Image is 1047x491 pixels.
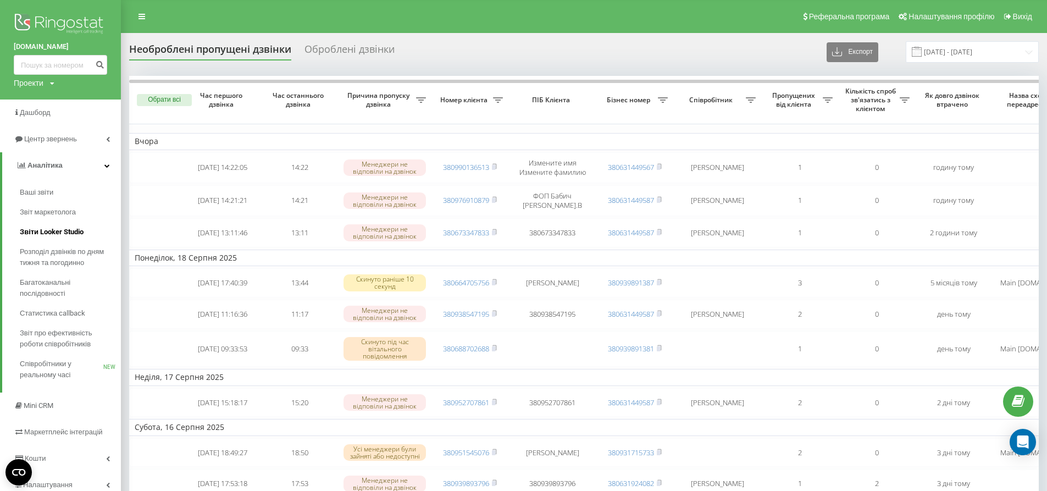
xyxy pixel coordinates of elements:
[20,202,121,222] a: Звіт маркетолога
[838,218,915,247] td: 0
[20,328,115,350] span: Звіт про ефективність роботи співробітників
[184,438,261,467] td: [DATE] 18:49:27
[608,162,654,172] a: 380631449567
[508,218,596,247] td: 380673347833
[508,300,596,329] td: 380938547195
[193,91,252,108] span: Час першого дзвінка
[20,277,115,299] span: Багатоканальні послідовності
[608,344,654,354] a: 380939891381
[344,224,426,241] div: Менеджери не відповіли на дзвінок
[344,337,426,361] div: Скинуто під час вітального повідомлення
[508,185,596,216] td: ФОП Бабич [PERSON_NAME].В
[344,159,426,176] div: Менеджери не відповіли на дзвінок
[608,195,654,205] a: 380631449587
[14,55,107,75] input: Пошук за номером
[20,227,84,238] span: Звіти Looker Studio
[915,152,992,183] td: годину тому
[761,388,838,417] td: 2
[270,91,329,108] span: Час останнього дзвінка
[14,11,107,38] img: Ringostat logo
[261,218,338,247] td: 13:11
[184,185,261,216] td: [DATE] 14:21:21
[518,96,587,104] span: ПІБ Клієнта
[761,331,838,367] td: 1
[838,388,915,417] td: 0
[443,278,489,288] a: 380664705756
[184,331,261,367] td: [DATE] 09:33:53
[20,304,121,323] a: Статистика callback
[827,42,878,62] button: Експорт
[673,218,761,247] td: [PERSON_NAME]
[443,448,489,457] a: 380951545076
[1010,429,1036,455] div: Open Intercom Messenger
[915,268,992,297] td: 5 місяців тому
[344,394,426,411] div: Менеджери не відповіли на дзвінок
[20,273,121,304] a: Багатоканальні послідовності
[261,268,338,297] td: 13:44
[20,242,121,273] a: Розподіл дзвінків по дням тижня та погодинно
[508,388,596,417] td: 380952707861
[184,152,261,183] td: [DATE] 14:22:05
[20,308,85,319] span: Статистика callback
[608,228,654,238] a: 380631449587
[304,43,395,60] div: Оброблені дзвінки
[915,185,992,216] td: годину тому
[261,331,338,367] td: 09:33
[25,454,46,462] span: Кошти
[838,185,915,216] td: 0
[344,91,416,108] span: Причина пропуску дзвінка
[443,478,489,488] a: 380939893796
[915,438,992,467] td: 3 дні тому
[344,192,426,209] div: Менеджери не відповіли на дзвінок
[184,388,261,417] td: [DATE] 15:18:17
[20,207,76,218] span: Звіт маркетолога
[24,428,103,436] span: Маркетплейс інтеграцій
[261,300,338,329] td: 11:17
[20,183,121,202] a: Ваші звіти
[443,162,489,172] a: 380990136513
[838,152,915,183] td: 0
[184,218,261,247] td: [DATE] 13:11:46
[20,358,103,380] span: Співробітники у реальному часі
[261,438,338,467] td: 18:50
[844,87,900,113] span: Кількість спроб зв'язатись з клієнтом
[14,78,43,89] div: Проекти
[838,331,915,367] td: 0
[437,96,493,104] span: Номер клієнта
[761,268,838,297] td: 3
[184,268,261,297] td: [DATE] 17:40:39
[261,152,338,183] td: 14:22
[915,300,992,329] td: день тому
[344,444,426,461] div: Усі менеджери були зайняті або недоступні
[24,135,77,143] span: Центр звернень
[508,152,596,183] td: Измените имя Измените фамилию
[924,91,983,108] span: Як довго дзвінок втрачено
[761,300,838,329] td: 2
[184,300,261,329] td: [DATE] 11:16:36
[261,388,338,417] td: 15:20
[20,108,51,117] span: Дашборд
[809,12,890,21] span: Реферальна програма
[443,195,489,205] a: 380976910879
[608,278,654,288] a: 380939891387
[608,478,654,488] a: 380631924082
[443,309,489,319] a: 380938547195
[20,354,121,385] a: Співробітники у реальному часіNEW
[767,91,823,108] span: Пропущених від клієнта
[1013,12,1032,21] span: Вихід
[761,152,838,183] td: 1
[679,96,746,104] span: Співробітник
[14,41,107,52] a: [DOMAIN_NAME]
[673,152,761,183] td: [PERSON_NAME]
[24,401,53,410] span: Mini CRM
[761,185,838,216] td: 1
[443,344,489,354] a: 380688702688
[673,185,761,216] td: [PERSON_NAME]
[915,388,992,417] td: 2 дні тому
[443,228,489,238] a: 380673347833
[915,331,992,367] td: день тому
[261,185,338,216] td: 14:21
[20,246,115,268] span: Розподіл дзвінків по дням тижня та погодинно
[27,161,63,169] span: Аналiтика
[838,300,915,329] td: 0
